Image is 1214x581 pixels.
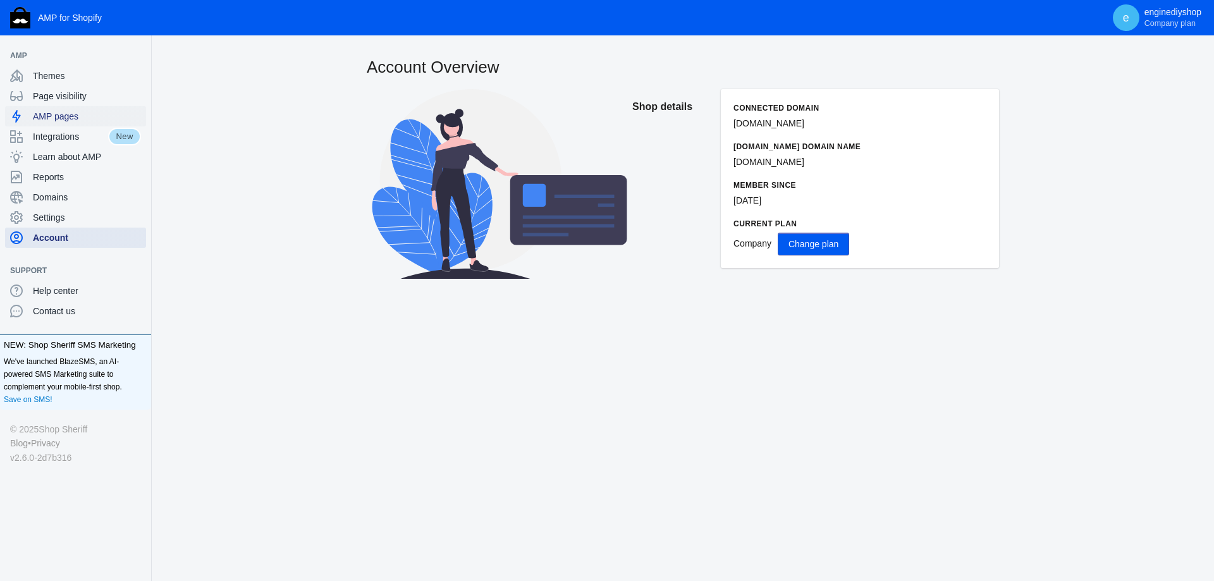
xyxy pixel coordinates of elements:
span: e [1120,11,1132,24]
span: Account [33,231,141,244]
span: Reports [33,171,141,183]
h6: Current Plan [733,217,986,230]
span: New [108,128,141,145]
span: Change plan [788,239,838,249]
p: [DOMAIN_NAME] [733,117,986,130]
span: Company plan [1144,18,1196,28]
h2: Shop details [632,89,708,125]
span: Domains [33,191,141,204]
span: Help center [33,284,141,297]
a: Reports [5,167,146,187]
p: [DATE] [733,194,986,207]
img: Shop Sheriff Logo [10,7,30,28]
a: AMP pages [5,106,146,126]
a: Learn about AMP [5,147,146,167]
a: Account [5,228,146,248]
iframe: Drift Widget Chat Controller [1151,518,1199,566]
span: Settings [33,211,141,224]
span: Page visibility [33,90,141,102]
span: Contact us [33,305,141,317]
p: [DOMAIN_NAME] [733,156,986,169]
a: IntegrationsNew [5,126,146,147]
span: Support [10,264,128,277]
p: enginediyshop [1144,7,1201,28]
h6: Connected domain [733,102,986,114]
button: Change plan [778,233,849,255]
a: Settings [5,207,146,228]
span: AMP [10,49,128,62]
a: Contact us [5,301,146,321]
span: Company [733,238,771,248]
button: Add a sales channel [128,268,149,273]
a: Themes [5,66,146,86]
h6: Member since [733,179,986,192]
h2: Account Overview [367,56,999,78]
a: Page visibility [5,86,146,106]
button: Add a sales channel [128,53,149,58]
span: Integrations [33,130,108,143]
span: AMP for Shopify [38,13,102,23]
span: Learn about AMP [33,150,141,163]
a: Domains [5,187,146,207]
h6: [DOMAIN_NAME] domain name [733,140,986,153]
span: Themes [33,70,141,82]
span: AMP pages [33,110,141,123]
